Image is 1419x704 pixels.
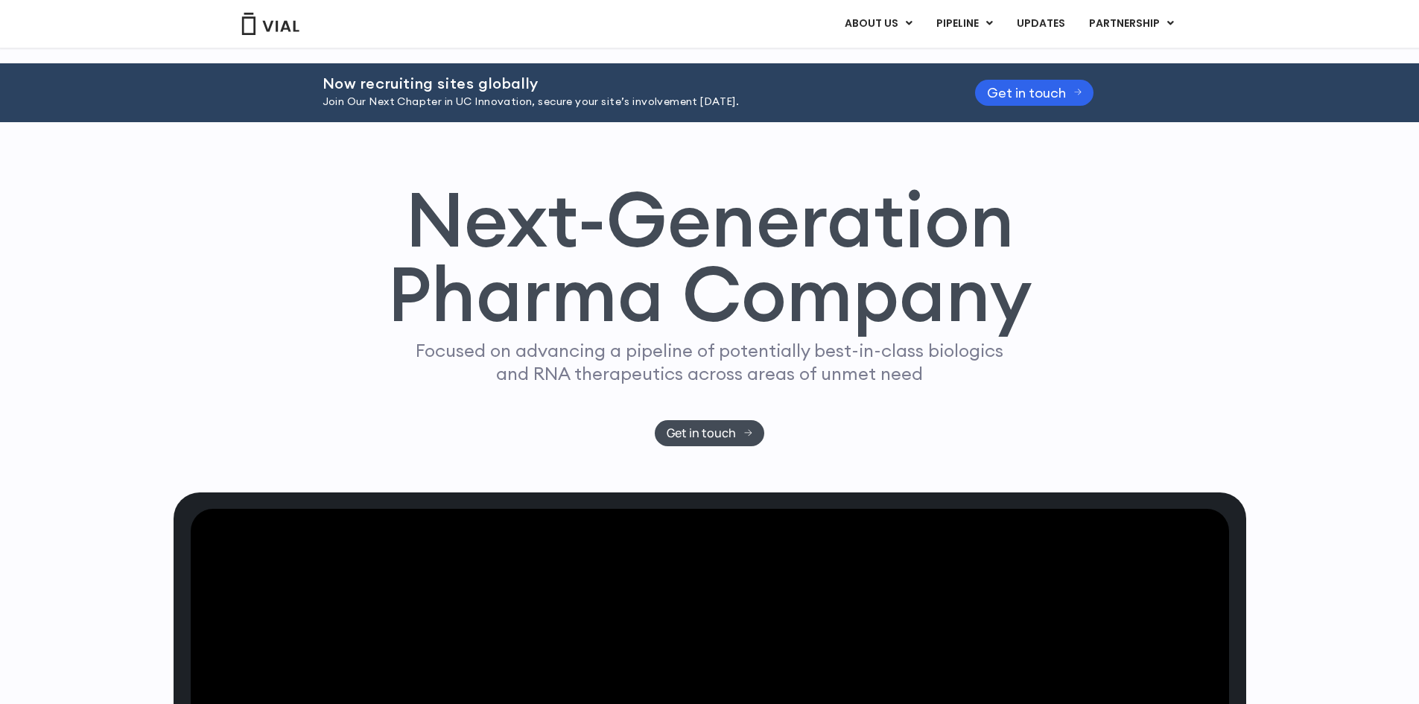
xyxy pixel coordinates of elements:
a: PIPELINEMenu Toggle [924,11,1004,37]
h1: Next-Generation Pharma Company [387,182,1032,332]
a: Get in touch [975,80,1094,106]
a: ABOUT USMenu Toggle [833,11,924,37]
img: Vial Logo [241,13,300,35]
a: Get in touch [655,420,764,446]
span: Get in touch [667,428,736,439]
span: Get in touch [987,87,1066,98]
p: Focused on advancing a pipeline of potentially best-in-class biologics and RNA therapeutics acros... [410,339,1010,385]
p: Join Our Next Chapter in UC Innovation, secure your site’s involvement [DATE]. [323,94,938,110]
a: PARTNERSHIPMenu Toggle [1077,11,1186,37]
h2: Now recruiting sites globally [323,75,938,92]
a: UPDATES [1005,11,1076,37]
